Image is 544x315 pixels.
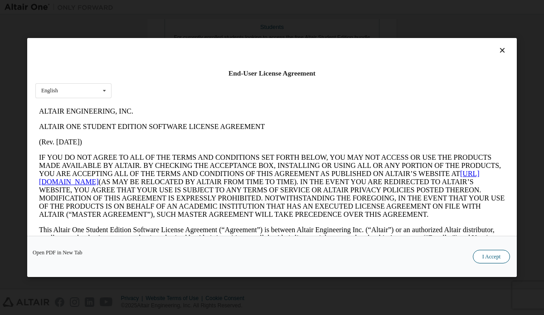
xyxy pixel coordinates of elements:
p: (Rev. [DATE]) [4,34,470,43]
p: ALTAIR ENGINEERING, INC. [4,4,470,12]
p: This Altair One Student Edition Software License Agreement (“Agreement”) is between Altair Engine... [4,122,470,155]
button: I Accept [473,250,510,263]
div: End-User License Agreement [35,69,509,78]
p: IF YOU DO NOT AGREE TO ALL OF THE TERMS AND CONDITIONS SET FORTH BELOW, YOU MAY NOT ACCESS OR USE... [4,50,470,115]
a: Open PDF in New Tab [33,250,83,255]
p: ALTAIR ONE STUDENT EDITION SOFTWARE LICENSE AGREEMENT [4,19,470,27]
a: [URL][DOMAIN_NAME] [4,66,444,82]
div: English [41,88,58,93]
